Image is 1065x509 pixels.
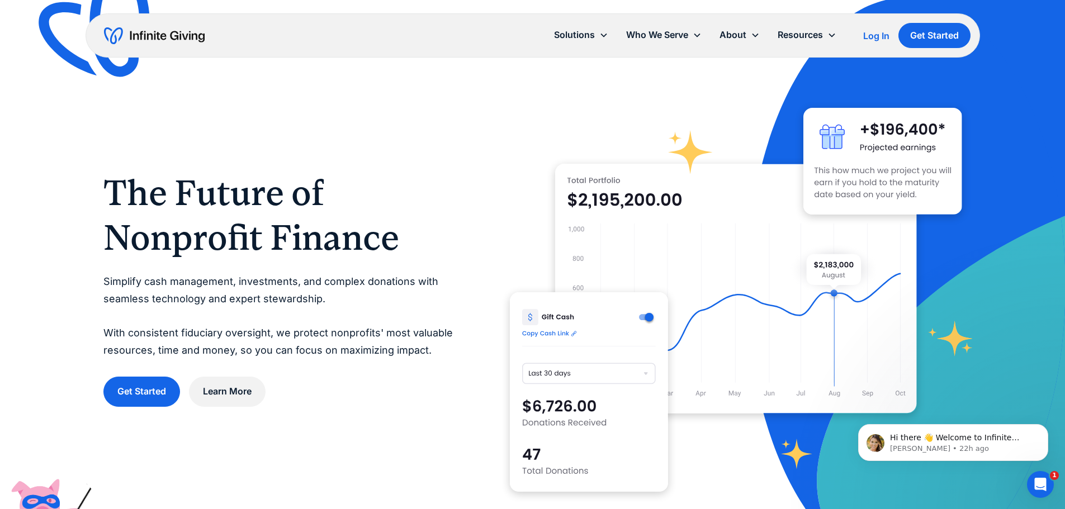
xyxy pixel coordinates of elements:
a: Get Started [103,377,180,406]
div: Resources [778,27,823,42]
iframe: Intercom notifications message [841,401,1065,479]
div: Who We Serve [617,23,711,47]
span: 1 [1050,471,1059,480]
div: About [711,23,769,47]
div: Solutions [554,27,595,42]
img: fundraising star [928,321,973,356]
img: donation software for nonprofits [510,292,668,492]
div: Log In [863,31,889,40]
a: home [104,27,205,45]
div: Who We Serve [626,27,688,42]
div: Resources [769,23,845,47]
a: Learn More [189,377,266,406]
img: nonprofit donation platform [555,164,917,413]
iframe: Intercom live chat [1027,471,1054,498]
div: Solutions [545,23,617,47]
h1: The Future of Nonprofit Finance [103,170,465,260]
a: Get Started [898,23,971,48]
a: Log In [863,29,889,42]
div: About [720,27,746,42]
p: Simplify cash management, investments, and complex donations with seamless technology and expert ... [103,273,465,359]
